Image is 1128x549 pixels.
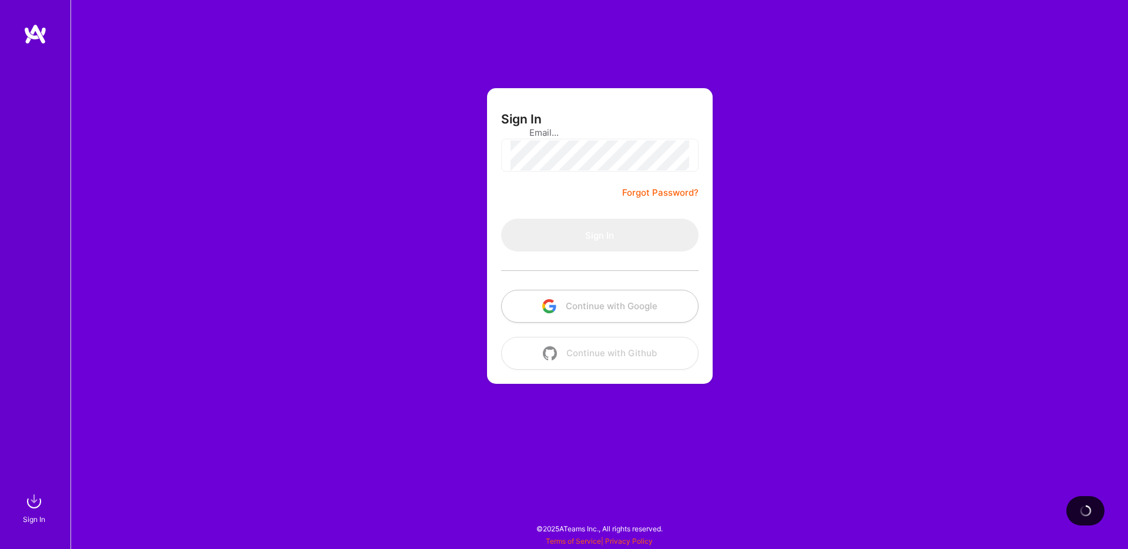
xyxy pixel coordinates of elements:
[542,299,556,313] img: icon
[529,118,670,148] input: Email...
[1078,503,1093,518] img: loading
[501,337,699,370] button: Continue with Github
[70,514,1128,543] div: © 2025 ATeams Inc., All rights reserved.
[501,290,699,323] button: Continue with Google
[23,513,45,525] div: Sign In
[543,346,557,360] img: icon
[546,537,653,545] span: |
[501,112,542,126] h3: Sign In
[622,186,699,200] a: Forgot Password?
[25,490,46,525] a: sign inSign In
[546,537,601,545] a: Terms of Service
[22,490,46,513] img: sign in
[23,24,47,45] img: logo
[501,219,699,252] button: Sign In
[605,537,653,545] a: Privacy Policy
